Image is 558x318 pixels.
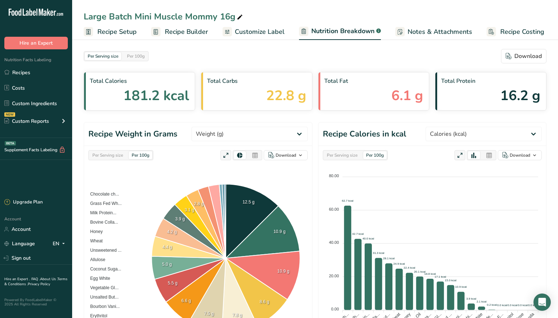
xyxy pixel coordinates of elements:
div: NEW [4,112,15,117]
span: Recipe Setup [97,27,137,37]
span: Unsalted But... [85,295,119,300]
div: Custom Reports [4,117,49,125]
div: Download [510,152,530,158]
button: Download [264,150,308,160]
span: Recipe Builder [165,27,208,37]
span: Total Calories [90,77,189,85]
a: Hire an Expert . [4,277,30,282]
span: 16.2 g [500,85,540,106]
span: 6.1 g [391,85,423,106]
a: Terms & Conditions . [4,277,67,287]
span: Grass Fed Wh... [85,201,122,206]
span: Chocolate ch... [85,192,119,197]
div: Download [506,52,542,61]
a: Recipe Costing [487,24,544,40]
span: 22.8 g [266,85,306,106]
span: Honey [85,229,103,234]
div: Per 100g [129,151,152,159]
span: Nutrition Breakdown [311,26,375,36]
span: Total Fat [324,77,423,85]
span: Wheat [85,238,103,243]
tspan: 40.00 [329,240,339,245]
button: Download [501,49,546,63]
a: Recipe Setup [84,24,137,40]
span: Customize Label [235,27,285,37]
div: Large Batch Mini Muscle Mommy 16g [84,10,244,23]
span: Milk Protein... [85,210,117,215]
span: Egg White [85,276,110,281]
span: Total Protein [441,77,540,85]
h1: Recipe Calories in kcal [323,128,406,140]
tspan: 0.00 [331,307,339,311]
a: Privacy Policy [28,282,50,287]
span: 181.2 kcal [123,85,189,106]
span: Bourbon Vani... [85,304,120,309]
div: BETA [5,141,16,145]
span: Bovine Colla... [85,220,118,225]
a: About Us . [40,277,57,282]
div: Per Serving size [324,151,360,159]
a: Nutrition Breakdown [299,23,381,40]
tspan: 80.00 [329,174,339,178]
button: Download [498,150,542,160]
div: Powered By FoodLabelMaker © 2025 All Rights Reserved [4,298,68,306]
div: EN [53,239,68,248]
a: FAQ . [31,277,40,282]
button: Hire an Expert [4,37,68,49]
div: Open Intercom Messenger [533,294,551,311]
h1: Recipe Weight in Grams [88,128,177,140]
div: Per 100g [124,52,148,60]
a: Customize Label [223,24,285,40]
tspan: 20.00 [329,274,339,278]
a: Language [4,237,35,250]
span: Unsweetened ... [85,248,122,253]
span: Coconut Suga... [85,267,121,272]
div: Upgrade Plan [4,199,43,206]
span: Notes & Attachments [408,27,472,37]
tspan: 60.00 [329,207,339,211]
div: Per Serving size [85,52,121,60]
div: Per 100g [363,151,387,159]
a: Notes & Attachments [395,24,472,40]
span: Total Carbs [207,77,306,85]
div: Per Serving size [89,151,126,159]
a: Recipe Builder [151,24,208,40]
span: Vegetable Gl... [85,285,119,290]
div: Download [276,152,296,158]
span: Allulose [85,257,105,262]
span: Recipe Costing [500,27,544,37]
